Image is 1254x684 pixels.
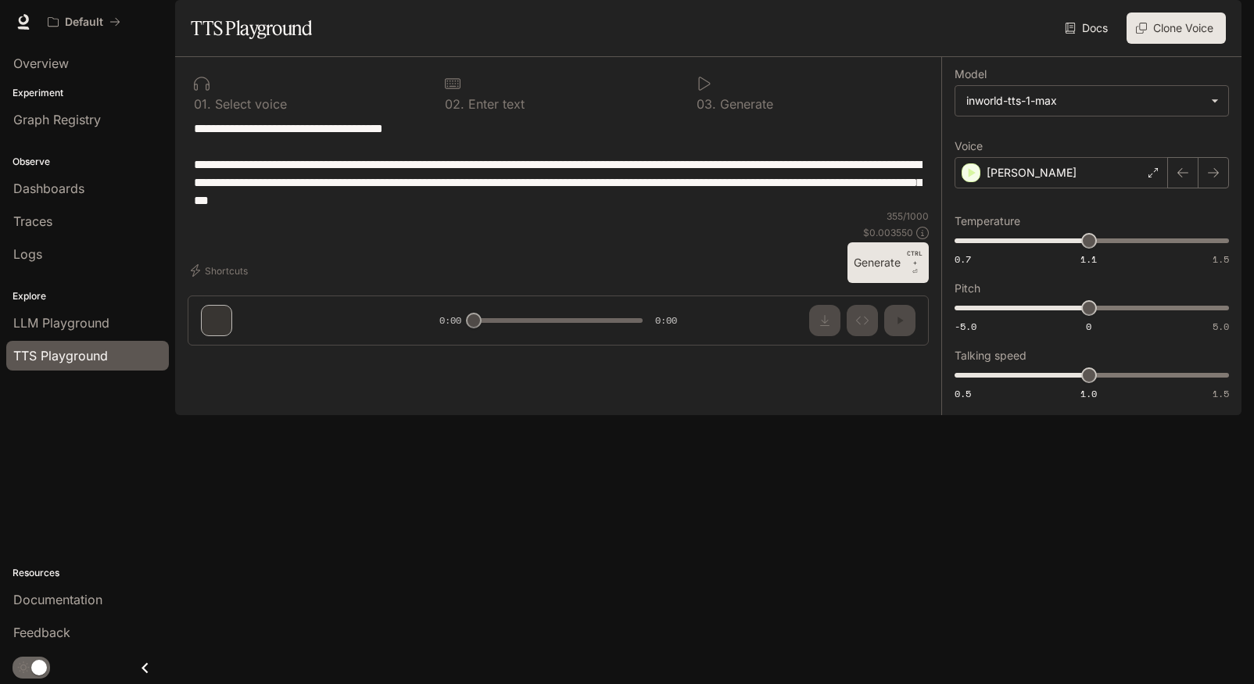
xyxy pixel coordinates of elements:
p: Select voice [211,98,287,110]
p: Enter text [464,98,525,110]
p: 0 2 . [445,98,464,110]
p: Voice [955,141,983,152]
button: Clone Voice [1127,13,1226,44]
span: 0 [1086,320,1091,333]
p: Generate [716,98,773,110]
p: 0 1 . [194,98,211,110]
div: inworld-tts-1-max [966,93,1203,109]
p: Pitch [955,283,980,294]
span: 0.5 [955,387,971,400]
p: 0 3 . [697,98,716,110]
p: ⏎ [907,249,923,277]
span: 1.1 [1080,252,1097,266]
button: All workspaces [41,6,127,38]
span: 0.7 [955,252,971,266]
span: 1.5 [1213,387,1229,400]
p: Temperature [955,216,1020,227]
a: Docs [1062,13,1114,44]
span: 5.0 [1213,320,1229,333]
button: GenerateCTRL +⏎ [847,242,929,283]
p: Talking speed [955,350,1026,361]
span: 1.0 [1080,387,1097,400]
p: CTRL + [907,249,923,267]
p: Default [65,16,103,29]
button: Shortcuts [188,258,254,283]
p: [PERSON_NAME] [987,165,1077,181]
p: Model [955,69,987,80]
span: -5.0 [955,320,976,333]
div: inworld-tts-1-max [955,86,1228,116]
h1: TTS Playground [191,13,312,44]
span: 1.5 [1213,252,1229,266]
